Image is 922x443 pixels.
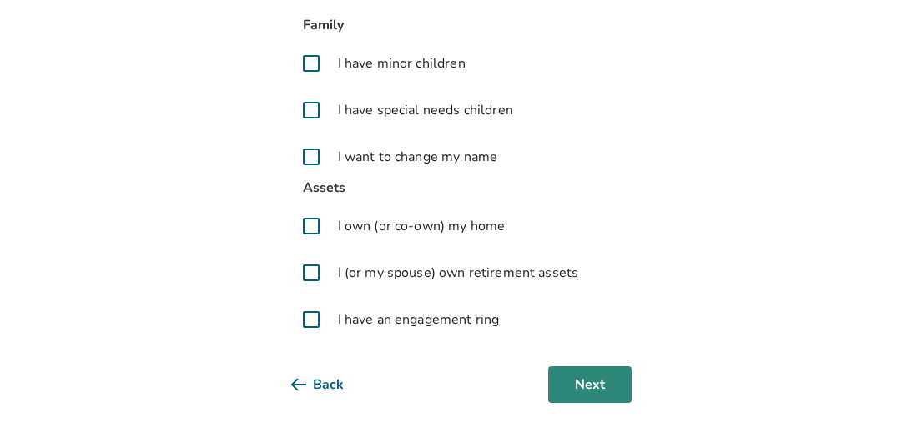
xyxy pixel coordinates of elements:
[338,310,500,330] span: I have an engagement ring
[291,14,632,37] span: Family
[338,100,513,120] span: I have special needs children
[338,53,466,73] span: I have minor children
[839,363,922,443] iframe: Chat Widget
[291,366,370,403] button: Back
[338,147,498,167] span: I want to change my name
[291,177,632,199] span: Assets
[338,263,579,283] span: I (or my spouse) own retirement assets
[548,366,632,403] button: Next
[338,216,506,236] span: I own (or co-own) my home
